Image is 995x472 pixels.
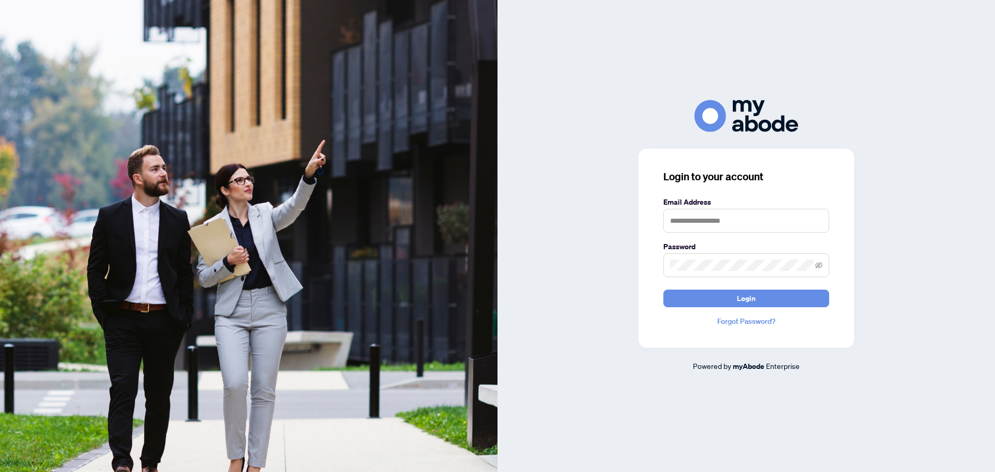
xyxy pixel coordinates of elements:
[815,262,822,269] span: eye-invisible
[693,361,731,370] span: Powered by
[733,361,764,372] a: myAbode
[694,100,798,132] img: ma-logo
[663,316,829,327] a: Forgot Password?
[663,196,829,208] label: Email Address
[663,290,829,307] button: Login
[737,290,756,307] span: Login
[663,241,829,252] label: Password
[766,361,800,370] span: Enterprise
[663,169,829,184] h3: Login to your account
